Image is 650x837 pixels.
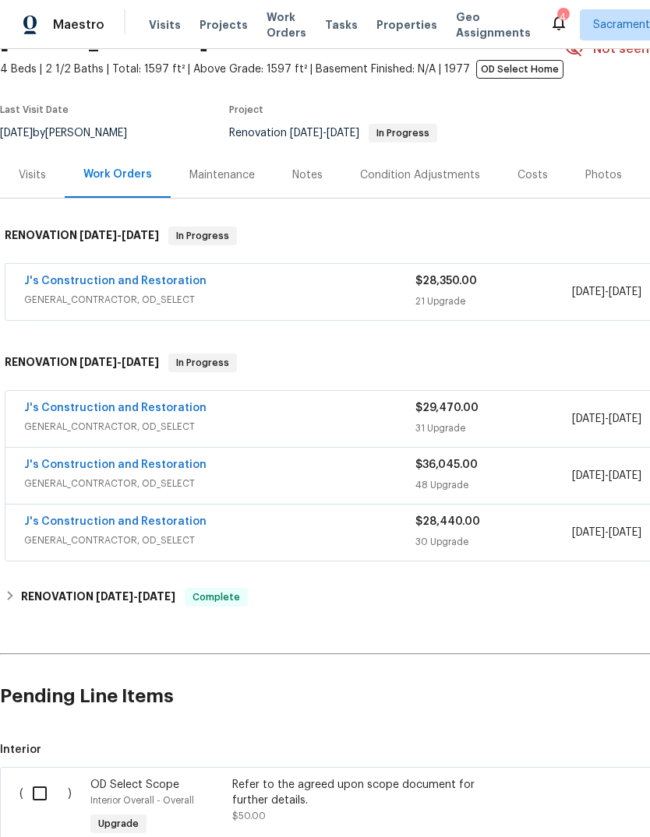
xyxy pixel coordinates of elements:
[170,355,235,371] span: In Progress
[53,17,104,33] span: Maestro
[609,287,641,297] span: [DATE]
[415,420,572,436] div: 31 Upgrade
[232,777,507,808] div: Refer to the agreed upon scope document for further details.
[415,276,477,287] span: $28,350.00
[24,403,207,413] a: J's Construction and Restoration
[585,167,622,183] div: Photos
[96,591,175,602] span: -
[92,816,145,832] span: Upgrade
[476,60,563,79] span: OD Select Home
[122,230,159,241] span: [DATE]
[170,228,235,244] span: In Progress
[5,353,159,372] h6: RENOVATION
[96,591,133,602] span: [DATE]
[325,19,358,30] span: Tasks
[572,287,605,297] span: [DATE]
[290,128,323,139] span: [DATE]
[83,167,152,182] div: Work Orders
[572,413,605,424] span: [DATE]
[24,476,415,491] span: GENERAL_CONTRACTOR, OD_SELECT
[24,533,415,548] span: GENERAL_CONTRACTOR, OD_SELECT
[572,284,641,300] span: -
[229,128,437,139] span: Renovation
[79,357,159,368] span: -
[415,294,572,309] div: 21 Upgrade
[186,589,246,605] span: Complete
[609,470,641,481] span: [DATE]
[149,17,181,33] span: Visits
[200,17,248,33] span: Projects
[24,459,207,470] a: J's Construction and Restoration
[415,534,572,550] div: 30 Upgrade
[609,413,641,424] span: [DATE]
[21,588,175,607] h6: RENOVATION
[24,419,415,434] span: GENERAL_CONTRACTOR, OD_SELECT
[376,17,437,33] span: Properties
[79,230,117,241] span: [DATE]
[415,403,479,413] span: $29,470.00
[24,516,207,527] a: J's Construction and Restoration
[24,276,207,287] a: J's Construction and Restoration
[415,477,572,493] div: 48 Upgrade
[290,128,359,139] span: -
[609,527,641,538] span: [DATE]
[572,411,641,427] span: -
[456,9,531,40] span: Geo Assignments
[327,128,359,139] span: [DATE]
[138,591,175,602] span: [DATE]
[90,779,179,790] span: OD Select Scope
[229,105,263,114] span: Project
[572,527,605,538] span: [DATE]
[122,357,159,368] span: [DATE]
[572,468,641,484] span: -
[79,230,159,241] span: -
[267,9,306,40] span: Work Orders
[557,9,568,25] div: 4
[232,811,266,821] span: $50.00
[90,796,194,805] span: Interior Overall - Overall
[189,167,255,183] div: Maintenance
[5,227,159,245] h6: RENOVATION
[415,516,480,527] span: $28,440.00
[24,292,415,308] span: GENERAL_CONTRACTOR, OD_SELECT
[518,167,548,183] div: Costs
[370,128,436,138] span: In Progress
[292,167,323,183] div: Notes
[572,525,641,540] span: -
[360,167,480,183] div: Condition Adjustments
[19,167,46,183] div: Visits
[572,470,605,481] span: [DATE]
[79,357,117,368] span: [DATE]
[415,459,478,470] span: $36,045.00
